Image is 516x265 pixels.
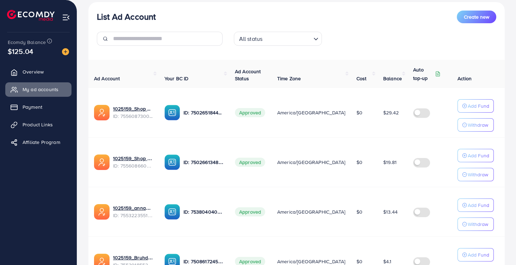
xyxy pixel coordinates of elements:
[234,32,322,46] div: Search for option
[23,121,53,128] span: Product Links
[113,254,153,261] a: 1025159_Bruhdumbass789_1758341687615
[113,105,153,112] a: 1025159_Shop Do_1759288692994
[468,170,488,179] p: Withdraw
[164,204,180,220] img: ic-ba-acc.ded83a64.svg
[184,108,224,117] p: ID: 7502651844049633287
[277,258,345,265] span: America/[GEOGRAPHIC_DATA]
[458,217,494,231] button: Withdraw
[235,158,265,167] span: Approved
[113,105,153,120] div: <span class='underline'>1025159_Shop Do_1759288692994</span></br>7556087300652941329
[7,43,34,60] span: $125.04
[5,82,72,96] a: My ad accounts
[23,86,58,93] span: My ad accounts
[457,11,496,23] button: Create new
[458,248,494,261] button: Add Fund
[164,75,189,82] span: Your BC ID
[235,207,265,216] span: Approved
[458,149,494,162] button: Add Fund
[458,198,494,212] button: Add Fund
[458,75,472,82] span: Action
[458,99,494,113] button: Add Fund
[94,204,110,220] img: ic-ads-acc.e4c84228.svg
[265,32,310,44] input: Search for option
[113,204,153,219] div: <span class='underline'>1025159_annabellcruz3196_1758622028577</span></br>7553223551585271815
[277,75,301,82] span: Time Zone
[464,13,489,20] span: Create new
[8,39,46,46] span: Ecomdy Balance
[356,75,367,82] span: Cost
[164,154,180,170] img: ic-ba-acc.ded83a64.svg
[164,105,180,120] img: ic-ba-acc.ded83a64.svg
[113,155,153,162] a: 1025159_Shop Long_1759288731583
[94,154,110,170] img: ic-ads-acc.e4c84228.svg
[277,109,345,116] span: America/[GEOGRAPHIC_DATA]
[113,162,153,169] span: ID: 7556086608131358727
[468,251,489,259] p: Add Fund
[62,48,69,55] img: image
[5,118,72,132] a: Product Links
[468,151,489,160] p: Add Fund
[62,13,70,21] img: menu
[235,108,265,117] span: Approved
[277,208,345,215] span: America/[GEOGRAPHIC_DATA]
[458,118,494,132] button: Withdraw
[383,75,402,82] span: Balance
[113,113,153,120] span: ID: 7556087300652941329
[238,34,264,44] span: All status
[23,103,42,111] span: Payment
[23,139,60,146] span: Affiliate Program
[7,10,55,21] img: logo
[94,75,120,82] span: Ad Account
[468,220,488,228] p: Withdraw
[383,258,392,265] span: $4.1
[113,212,153,219] span: ID: 7553223551585271815
[113,155,153,169] div: <span class='underline'>1025159_Shop Long_1759288731583</span></br>7556086608131358727
[356,208,362,215] span: $0
[486,233,511,260] iframe: Chat
[97,12,156,22] h3: List Ad Account
[277,159,345,166] span: America/[GEOGRAPHIC_DATA]
[5,135,72,149] a: Affiliate Program
[468,102,489,110] p: Add Fund
[94,105,110,120] img: ic-ads-acc.e4c84228.svg
[235,68,261,82] span: Ad Account Status
[413,65,434,82] p: Auto top-up
[458,168,494,181] button: Withdraw
[184,208,224,216] p: ID: 7538040402922864641
[356,109,362,116] span: $0
[113,204,153,212] a: 1025159_annabellcruz3196_1758622028577
[356,258,362,265] span: $0
[383,109,399,116] span: $29.42
[383,208,398,215] span: $13.44
[356,159,362,166] span: $0
[468,121,488,129] p: Withdraw
[5,65,72,79] a: Overview
[23,68,44,75] span: Overview
[383,159,397,166] span: $19.81
[5,100,72,114] a: Payment
[468,201,489,209] p: Add Fund
[184,158,224,166] p: ID: 7502661348335632385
